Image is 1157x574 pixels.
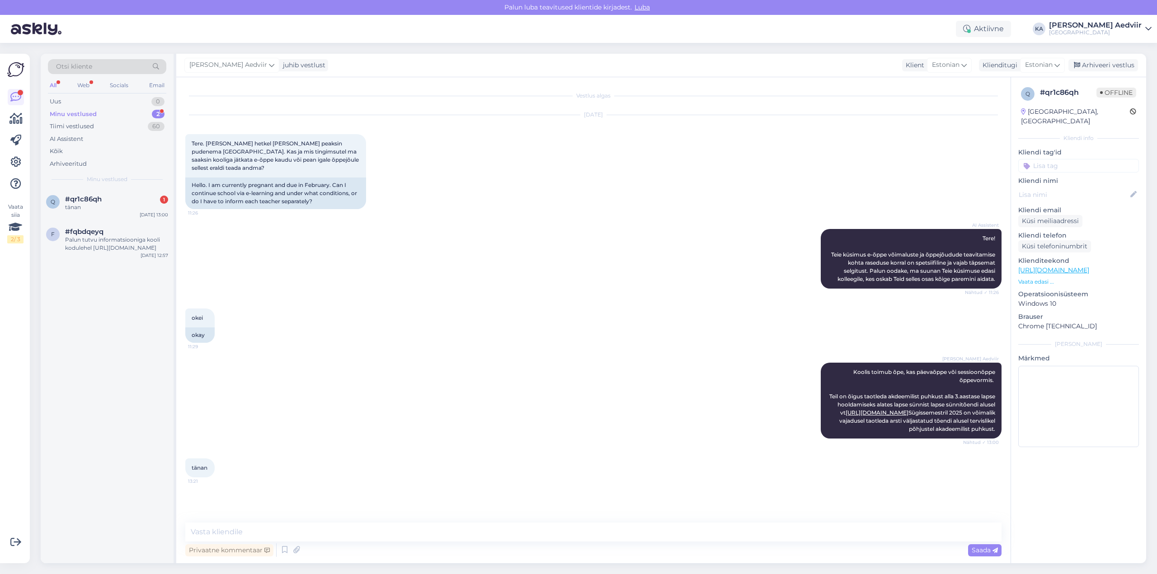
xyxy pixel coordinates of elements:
[932,60,959,70] span: Estonian
[48,79,58,91] div: All
[188,210,222,216] span: 11:26
[185,327,215,343] div: okay
[1049,29,1142,36] div: [GEOGRAPHIC_DATA]
[192,464,207,471] span: tänan
[160,196,168,204] div: 1
[65,203,168,211] div: tänan
[1018,322,1139,331] p: Chrome [TECHNICAL_ID]
[7,203,24,243] div: Vaata siia
[1025,60,1053,70] span: Estonian
[148,122,165,131] div: 60
[1096,88,1136,98] span: Offline
[50,147,63,156] div: Kõik
[1033,23,1045,35] div: KA
[965,222,999,229] span: AI Assistent
[65,236,168,252] div: Palun tutvu informatsiooniga kooli kodulehel [URL][DOMAIN_NAME]
[1019,190,1129,200] input: Lisa nimi
[51,231,55,238] span: f
[632,3,653,11] span: Luba
[151,97,165,106] div: 0
[65,195,102,203] span: #qr1c86qh
[185,111,1002,119] div: [DATE]
[942,355,999,362] span: [PERSON_NAME] Aedviir
[1018,289,1139,299] p: Operatsioonisüsteem
[1068,59,1138,71] div: Arhiveeri vestlus
[1018,134,1139,142] div: Kliendi info
[1018,278,1139,286] p: Vaata edasi ...
[902,61,924,70] div: Klient
[7,61,24,78] img: Askly Logo
[152,110,165,119] div: 2
[50,97,61,106] div: Uus
[141,252,168,259] div: [DATE] 12:57
[1018,299,1139,308] p: Windows 10
[188,343,222,350] span: 11:29
[140,211,168,218] div: [DATE] 13:00
[1049,22,1152,36] a: [PERSON_NAME] Aedviir[GEOGRAPHIC_DATA]
[51,198,55,205] span: q
[1018,159,1139,173] input: Lisa tag
[1025,90,1030,97] span: q
[185,544,273,556] div: Privaatne kommentaar
[185,92,1002,100] div: Vestlus algas
[963,439,999,446] span: Nähtud ✓ 13:00
[1040,87,1096,98] div: # qr1c86qh
[1021,107,1130,126] div: [GEOGRAPHIC_DATA], [GEOGRAPHIC_DATA]
[1018,205,1139,215] p: Kliendi email
[50,110,97,119] div: Minu vestlused
[50,122,94,131] div: Tiimi vestlused
[1018,148,1139,157] p: Kliendi tag'id
[1018,256,1139,266] p: Klienditeekond
[185,177,366,209] div: Hello. I am currently pregnant and due in February. Can I continue school via e-learning and unde...
[108,79,130,91] div: Socials
[56,62,92,71] span: Otsi kliente
[956,21,1011,37] div: Aktiivne
[1018,340,1139,348] div: [PERSON_NAME]
[75,79,91,91] div: Web
[192,314,203,321] span: okei
[829,369,997,432] span: Koolis toimub õpe, kas päevaõppe või sessioonõppe õppevormis. Teil on õigus taotleda akdeemilist ...
[50,159,87,168] div: Arhiveeritud
[965,289,999,296] span: Nähtud ✓ 11:26
[1018,176,1139,186] p: Kliendi nimi
[1018,266,1089,274] a: [URL][DOMAIN_NAME]
[1018,312,1139,322] p: Brauser
[1049,22,1142,29] div: [PERSON_NAME] Aedviir
[846,409,908,416] a: [URL][DOMAIN_NAME]
[50,135,83,144] div: AI Assistent
[192,140,360,171] span: Tere. [PERSON_NAME] hetkel [PERSON_NAME] peaksin pudenema [GEOGRAPHIC_DATA]. Kas ja mis tingimsut...
[972,546,998,554] span: Saada
[1018,215,1082,227] div: Küsi meiliaadressi
[1018,354,1139,363] p: Märkmed
[188,478,222,485] span: 13:21
[1018,240,1091,252] div: Küsi telefoninumbrit
[279,61,325,70] div: juhib vestlust
[87,175,127,183] span: Minu vestlused
[1018,231,1139,240] p: Kliendi telefon
[7,235,24,243] div: 2 / 3
[65,228,103,236] span: #fqbdqeyq
[189,60,267,70] span: [PERSON_NAME] Aedviir
[147,79,166,91] div: Email
[979,61,1017,70] div: Klienditugi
